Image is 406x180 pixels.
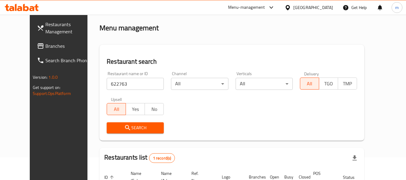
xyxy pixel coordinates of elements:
[149,155,175,161] span: 1 record(s)
[33,84,60,91] span: Get support on:
[147,105,161,114] span: No
[45,42,93,50] span: Branches
[107,103,126,115] button: All
[107,57,357,66] h2: Restaurant search
[293,4,333,11] div: [GEOGRAPHIC_DATA]
[347,151,362,165] div: Export file
[99,23,159,33] h2: Menu management
[395,4,399,11] span: m
[128,105,142,114] span: Yes
[145,103,164,115] button: No
[126,103,145,115] button: Yes
[109,105,124,114] span: All
[149,153,175,163] div: Total records count
[303,79,317,88] span: All
[104,153,175,163] h2: Restaurants list
[340,79,355,88] span: TMP
[33,90,71,97] a: Support.OpsPlatform
[322,79,336,88] span: TGO
[300,78,319,90] button: All
[32,39,98,53] a: Branches
[111,124,159,132] span: Search
[107,122,164,133] button: Search
[111,97,122,101] label: Upsell
[107,78,164,90] input: Search for restaurant name or ID..
[48,73,58,81] span: 1.0.0
[304,72,319,76] label: Delivery
[338,78,357,90] button: TMP
[33,73,47,81] span: Version:
[45,57,93,64] span: Search Branch Phone
[228,4,265,11] div: Menu-management
[32,53,98,68] a: Search Branch Phone
[32,17,98,39] a: Restaurants Management
[236,78,293,90] div: All
[319,78,338,90] button: TGO
[45,21,93,35] span: Restaurants Management
[171,78,228,90] div: All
